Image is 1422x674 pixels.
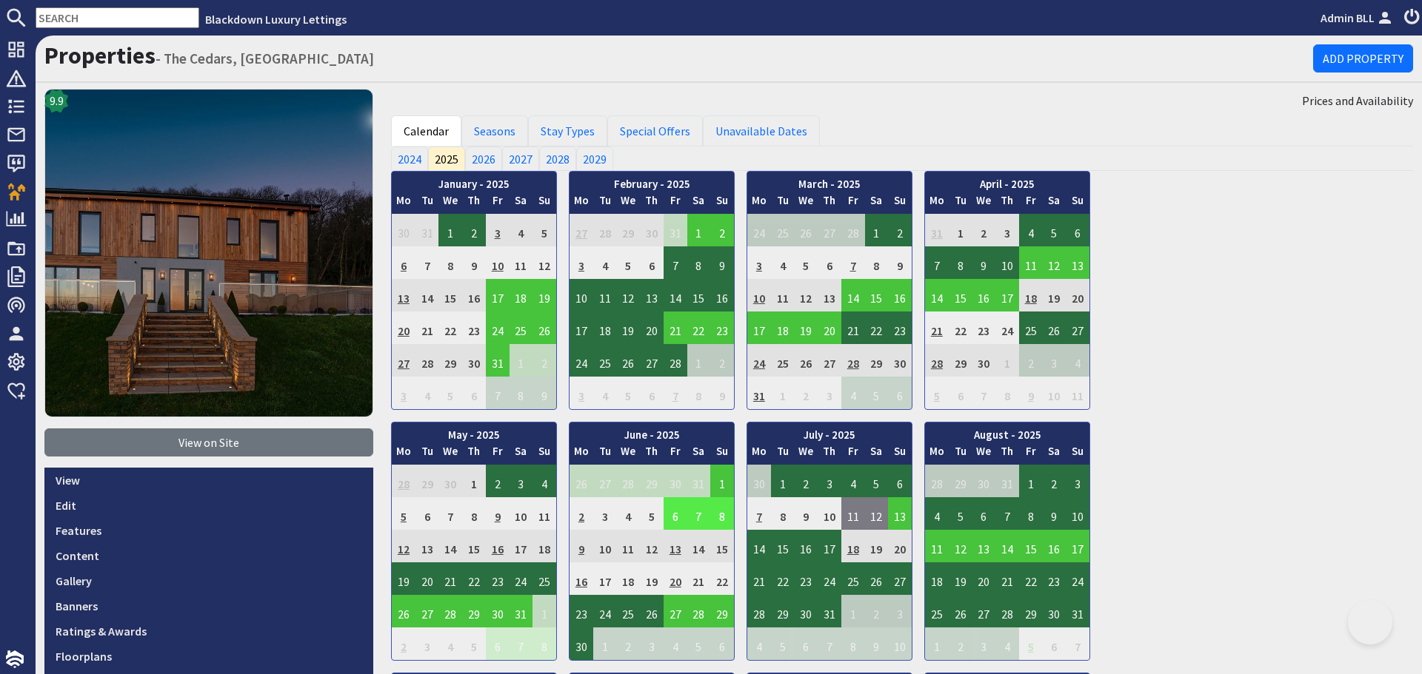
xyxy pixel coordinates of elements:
th: Mo [392,443,415,465]
small: - The Cedars, [GEOGRAPHIC_DATA] [156,50,374,67]
td: 28 [616,465,640,497]
th: We [438,192,462,214]
td: 4 [1066,344,1089,377]
td: 1 [687,214,711,246]
td: 29 [949,344,972,377]
td: 14 [415,279,439,311]
td: 23 [710,311,734,344]
td: 15 [949,279,972,311]
td: 8 [687,246,711,279]
a: Blackdown Luxury Lettings [205,12,347,27]
th: Fr [1019,192,1043,214]
th: Fr [664,192,687,214]
td: 6 [415,497,439,530]
td: 27 [593,465,617,497]
td: 6 [1066,214,1089,246]
td: 2 [462,214,486,246]
td: 22 [949,311,972,344]
td: 3 [818,465,841,497]
td: 23 [888,311,912,344]
td: 31 [486,344,510,377]
td: 24 [747,214,771,246]
td: 11 [593,279,617,311]
td: 30 [392,214,415,246]
td: 8 [949,246,972,279]
td: 4 [771,246,795,279]
a: 2028 [539,146,576,170]
td: 1 [949,214,972,246]
td: 9 [888,246,912,279]
td: 14 [925,279,949,311]
th: Tu [949,192,972,214]
td: 6 [640,246,664,279]
td: 5 [865,465,889,497]
td: 5 [392,497,415,530]
th: February - 2025 [570,172,734,193]
td: 24 [995,311,1019,344]
td: 26 [570,465,593,497]
th: Mo [392,192,415,214]
td: 29 [640,465,664,497]
td: 26 [794,344,818,377]
td: 10 [1043,377,1066,409]
a: 2024 [391,146,428,170]
a: View on Site [44,428,373,456]
a: 2027 [502,146,539,170]
td: 18 [771,311,795,344]
td: 9 [486,497,510,530]
th: We [972,443,995,465]
td: 20 [818,311,841,344]
th: Tu [593,192,617,214]
td: 30 [747,465,771,497]
td: 3 [818,377,841,409]
td: 17 [486,279,510,311]
td: 21 [841,311,865,344]
td: 24 [747,344,771,377]
td: 21 [925,311,949,344]
td: 21 [415,311,439,344]
td: 2 [1043,465,1066,497]
td: 5 [438,377,462,409]
th: Fr [664,443,687,465]
td: 3 [1066,465,1089,497]
td: 25 [593,344,617,377]
a: View [44,468,373,493]
td: 15 [687,279,711,311]
td: 5 [616,377,640,409]
th: Sa [865,443,889,465]
td: 22 [687,311,711,344]
td: 2 [533,344,556,377]
td: 26 [1043,311,1066,344]
th: Mo [925,192,949,214]
td: 29 [415,465,439,497]
td: 31 [664,214,687,246]
th: Sa [510,192,533,214]
th: July - 2025 [747,422,912,444]
img: staytech_i_w-64f4e8e9ee0a9c174fd5317b4b171b261742d2d393467e5bdba4413f4f884c10.svg [6,650,24,668]
td: 4 [841,465,865,497]
a: 2026 [465,146,502,170]
td: 1 [510,344,533,377]
th: Su [1066,443,1089,465]
td: 22 [865,311,889,344]
td: 21 [664,311,687,344]
td: 27 [640,344,664,377]
td: 12 [616,279,640,311]
td: 31 [747,377,771,409]
td: 6 [640,377,664,409]
td: 2 [710,344,734,377]
th: We [794,192,818,214]
th: May - 2025 [392,422,556,444]
td: 8 [995,377,1019,409]
td: 1 [865,214,889,246]
td: 30 [888,344,912,377]
td: 14 [841,279,865,311]
td: 9 [1019,377,1043,409]
td: 1 [1019,465,1043,497]
td: 2 [1019,344,1043,377]
td: 8 [687,377,711,409]
th: Su [888,443,912,465]
td: 5 [925,377,949,409]
td: 8 [438,246,462,279]
td: 8 [510,377,533,409]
